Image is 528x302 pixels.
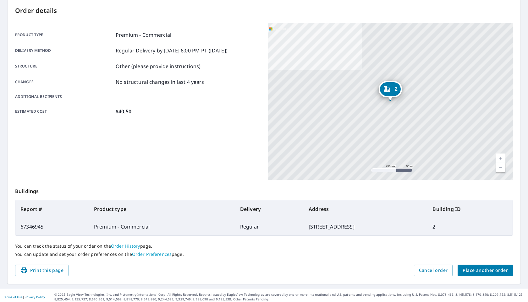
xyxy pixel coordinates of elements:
p: Other (please provide instructions) [116,62,201,70]
th: Address [304,200,427,218]
p: Product type [15,31,113,39]
th: Product type [89,200,235,218]
p: © 2025 Eagle View Technologies, Inc. and Pictometry International Corp. All Rights Reserved. Repo... [54,292,525,302]
a: Order History [111,243,140,249]
p: Estimated cost [15,108,113,115]
button: Place another order [458,265,513,276]
td: 2 [427,218,513,235]
td: [STREET_ADDRESS] [304,218,427,235]
a: Order Preferences [132,251,172,257]
p: Additional recipients [15,94,113,100]
p: Buildings [15,180,513,200]
span: 2 [395,87,398,91]
td: Premium - Commercial [89,218,235,235]
p: Structure [15,62,113,70]
p: | [3,295,45,299]
div: Dropped pin, building 2, Commercial property, 5300 Augusta Rd Greenville, SC 29605 [379,81,402,100]
p: Order details [15,6,513,15]
span: Place another order [463,267,508,274]
p: Delivery method [15,47,113,54]
th: Delivery [235,200,304,218]
th: Report # [15,200,89,218]
td: 67346945 [15,218,89,235]
a: Privacy Policy [25,295,45,299]
button: Cancel order [414,265,453,276]
a: Terms of Use [3,295,23,299]
button: Print this page [15,265,69,276]
p: You can track the status of your order on the page. [15,243,513,249]
a: Current Level 17, Zoom Out [496,163,505,172]
span: Cancel order [419,267,448,274]
p: $40.50 [116,108,131,115]
th: Building ID [427,200,513,218]
p: Changes [15,78,113,86]
p: Premium - Commercial [116,31,171,39]
span: Print this page [20,267,63,274]
p: Regular Delivery by [DATE] 6:00 PM PT ([DATE]) [116,47,228,54]
p: You can update and set your order preferences on the page. [15,251,513,257]
a: Current Level 17, Zoom In [496,154,505,163]
p: No structural changes in last 4 years [116,78,204,86]
td: Regular [235,218,304,235]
